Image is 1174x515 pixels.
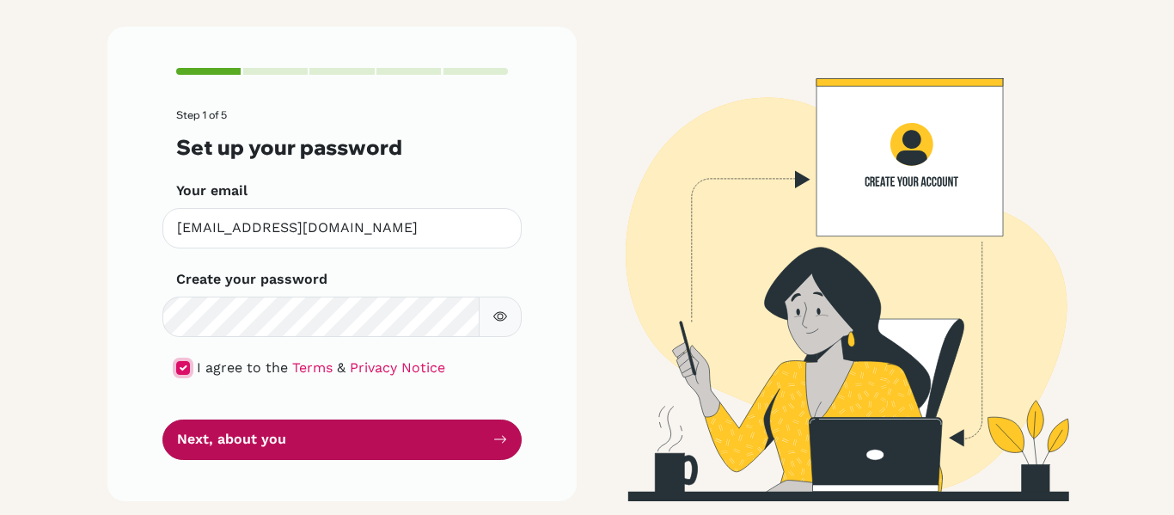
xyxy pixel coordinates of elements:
[292,359,333,376] a: Terms
[197,359,288,376] span: I agree to the
[162,420,522,460] button: Next, about you
[337,359,345,376] span: &
[176,108,227,121] span: Step 1 of 5
[162,208,522,248] input: Insert your email*
[176,269,327,290] label: Create your password
[176,135,508,160] h3: Set up your password
[176,181,248,201] label: Your email
[350,359,445,376] a: Privacy Notice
